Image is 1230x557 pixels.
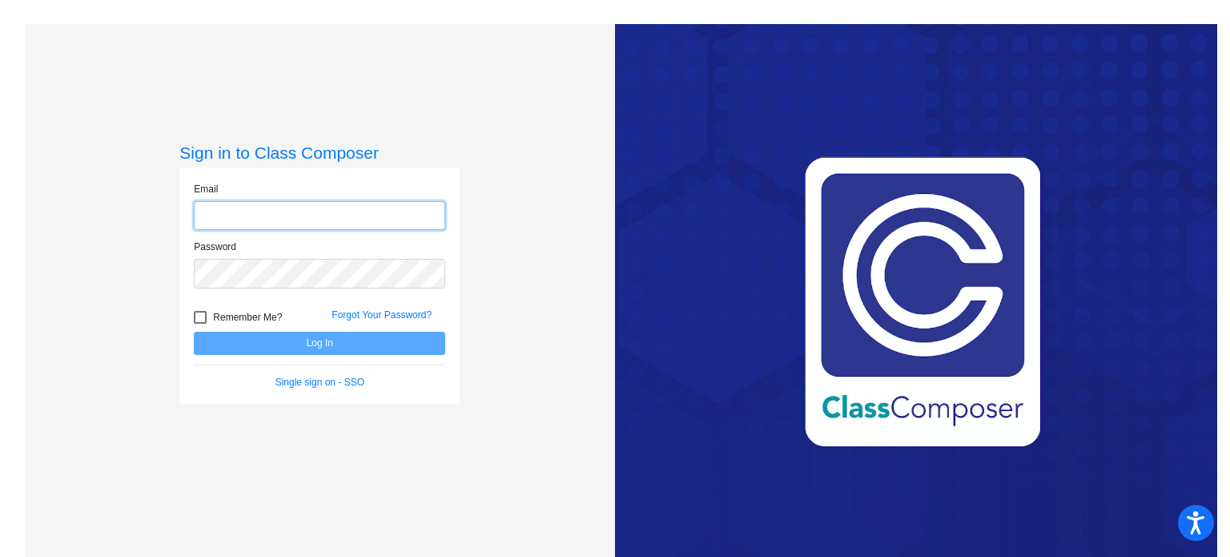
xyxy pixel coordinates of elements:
[179,143,460,163] h3: Sign in to Class Composer
[275,377,364,388] a: Single sign on - SSO
[213,308,282,327] span: Remember Me?
[194,182,218,196] label: Email
[194,332,445,355] button: Log In
[194,240,236,254] label: Password
[332,309,432,321] a: Forgot Your Password?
